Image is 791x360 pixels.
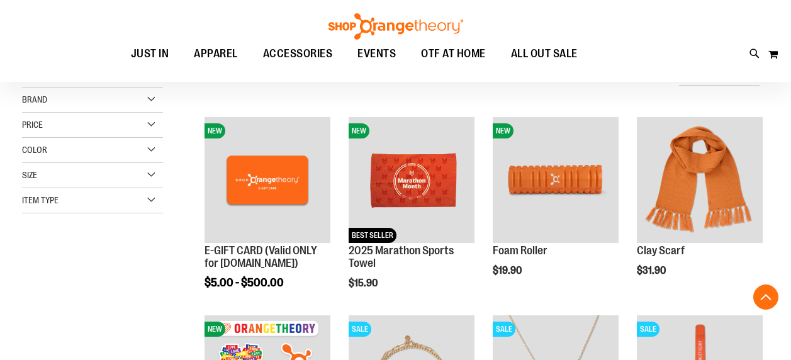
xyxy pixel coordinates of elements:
[631,111,769,308] div: product
[349,244,454,269] a: 2025 Marathon Sports Towel
[327,13,465,40] img: Shop Orangetheory
[198,111,337,320] div: product
[342,111,481,320] div: product
[205,322,225,337] span: NEW
[421,40,486,68] span: OTF AT HOME
[205,123,225,138] span: NEW
[22,120,43,130] span: Price
[194,40,238,68] span: APPAREL
[493,322,515,337] span: SALE
[493,265,524,276] span: $19.90
[493,117,619,243] img: Foam Roller
[349,117,474,243] img: 2025 Marathon Sports Towel
[205,117,330,243] img: E-GIFT CARD (Valid ONLY for ShopOrangetheory.com)
[205,117,330,245] a: E-GIFT CARD (Valid ONLY for ShopOrangetheory.com)NEW
[349,278,379,289] span: $15.90
[493,117,619,245] a: Foam RollerNEW
[131,40,169,68] span: JUST IN
[637,117,763,245] a: Clay Scarf
[349,123,369,138] span: NEW
[22,195,59,205] span: Item Type
[511,40,578,68] span: ALL OUT SALE
[22,94,47,104] span: Brand
[205,276,284,289] span: $5.00 - $500.00
[753,284,778,310] button: Back To Top
[349,228,396,243] span: BEST SELLER
[205,244,317,269] a: E-GIFT CARD (Valid ONLY for [DOMAIN_NAME])
[637,322,659,337] span: SALE
[357,40,396,68] span: EVENTS
[22,170,37,180] span: Size
[637,244,685,257] a: Clay Scarf
[349,322,371,337] span: SALE
[493,244,547,257] a: Foam Roller
[637,265,668,276] span: $31.90
[486,111,625,308] div: product
[22,145,47,155] span: Color
[263,40,333,68] span: ACCESSORIES
[637,117,763,243] img: Clay Scarf
[493,123,513,138] span: NEW
[349,117,474,245] a: 2025 Marathon Sports TowelNEWBEST SELLER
